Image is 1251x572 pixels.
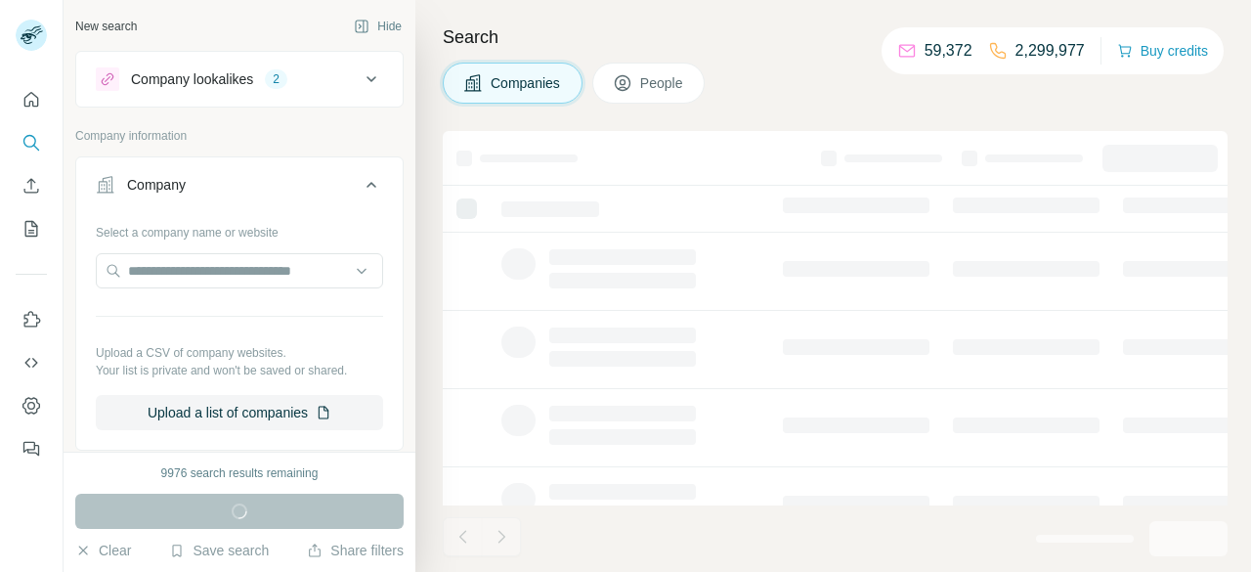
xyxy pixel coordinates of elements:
[75,18,137,35] div: New search
[75,541,131,560] button: Clear
[76,56,403,103] button: Company lookalikes2
[491,73,562,93] span: Companies
[96,395,383,430] button: Upload a list of companies
[16,388,47,423] button: Dashboard
[1015,39,1085,63] p: 2,299,977
[16,168,47,203] button: Enrich CSV
[16,345,47,380] button: Use Surfe API
[96,344,383,362] p: Upload a CSV of company websites.
[340,12,415,41] button: Hide
[443,23,1228,51] h4: Search
[127,175,186,195] div: Company
[307,541,404,560] button: Share filters
[75,127,404,145] p: Company information
[131,69,253,89] div: Company lookalikes
[265,70,287,88] div: 2
[16,211,47,246] button: My lists
[161,464,319,482] div: 9976 search results remaining
[76,161,403,216] button: Company
[16,125,47,160] button: Search
[925,39,972,63] p: 59,372
[16,82,47,117] button: Quick start
[16,302,47,337] button: Use Surfe on LinkedIn
[1117,37,1208,65] button: Buy credits
[640,73,685,93] span: People
[16,431,47,466] button: Feedback
[96,216,383,242] div: Select a company name or website
[96,362,383,379] p: Your list is private and won't be saved or shared.
[169,541,269,560] button: Save search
